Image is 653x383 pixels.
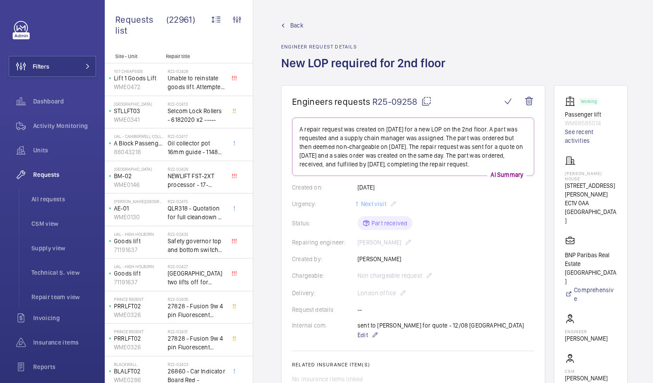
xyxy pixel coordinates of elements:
[114,172,164,180] p: BM-02
[168,334,225,352] span: 27828 - Fusion 9w 4 pin Fluorescent Lamp / Bulb - Used on Prince regent lift No2 car top test con...
[114,107,164,115] p: STLLFT03
[9,56,96,77] button: Filters
[290,21,303,30] span: Back
[168,166,225,172] h2: R22-02429
[168,139,225,156] span: Oil collector pot 16mm guide - 11482 x2
[33,62,49,71] span: Filters
[114,83,164,91] p: WME0472
[168,264,225,269] h2: R22-02427
[168,199,225,204] h2: R22-02415
[168,297,225,302] h2: R22-02435
[114,367,164,376] p: BLALFT02
[115,14,166,36] span: Requests list
[168,302,225,319] span: 27828 - Fusion 9w 4 pin Fluorescent Lamp / Bulb - Used on Prince regent lift No2 car top test con...
[565,251,617,286] p: BNP Paribas Real Estate [GEOGRAPHIC_DATA]
[168,107,225,124] span: Selcom Lock Rollers - 6182020 x2 -----
[114,204,164,213] p: AE-01
[292,362,534,368] h2: Related insurance item(s)
[33,338,96,347] span: Insurance items
[31,195,96,204] span: All requests
[168,134,225,139] h2: R22-02417
[565,369,608,374] p: CSM
[168,231,225,237] h2: R22-02432
[114,139,164,148] p: A Block Passenger Lift 2 (B) L/H
[31,244,96,252] span: Supply view
[114,231,164,237] p: UAL - High Holborn
[31,293,96,301] span: Repair team view
[168,269,225,286] span: [GEOGRAPHIC_DATA] two lifts off for safety governor rope switches at top and bottom. Immediate de...
[299,125,527,169] p: A repair request was created on [DATE] for a new LOP on the 2nd floor. A part was requested and a...
[33,146,96,155] span: Units
[565,334,608,343] p: [PERSON_NAME]
[565,110,617,119] p: Passenger lift
[114,134,164,139] p: UAL - Camberwell College of Arts
[168,69,225,74] h2: R22-02428
[565,199,617,225] p: EC1V 0AA [GEOGRAPHIC_DATA]
[114,166,164,172] p: [GEOGRAPHIC_DATA]
[166,53,223,59] p: Repair title
[372,96,432,107] span: R25-09258
[33,314,96,322] span: Invoicing
[168,237,225,254] span: Safety governor top and bottom switches not working from an immediate defect. Lift passenger lift...
[114,199,164,204] p: [PERSON_NAME][GEOGRAPHIC_DATA]
[581,100,597,103] p: Working
[114,69,164,74] p: 107 Cheapside
[565,96,579,107] img: elevator.svg
[31,219,96,228] span: CSM view
[292,96,371,107] span: Engineers requests
[114,329,164,334] p: Prince Regent
[168,101,225,107] h2: R22-02413
[114,362,164,367] p: Blackwall
[114,343,164,352] p: WME0326
[565,374,608,383] p: [PERSON_NAME]
[565,329,608,334] p: Engineer
[114,334,164,343] p: PRRLFT02
[114,245,164,254] p: 71191637
[168,172,225,189] span: NEWLIFT FST-2XT processor - 17-02000003 1021,00 euros x1
[565,119,617,128] p: WM88585014
[281,55,450,85] h1: New LOP required for 2nd floor
[114,297,164,302] p: Prince Regent
[114,269,164,278] p: Goods lift
[168,204,225,221] span: QLR318 - Quotation for full cleandown of lift and motor room at, Workspace, [PERSON_NAME][GEOGRAP...
[33,170,96,179] span: Requests
[114,148,164,156] p: 88043218
[487,170,527,179] p: AI Summary
[33,362,96,371] span: Reports
[114,213,164,221] p: WME0130
[33,97,96,106] span: Dashboard
[114,278,164,286] p: 71191637
[114,237,164,245] p: Goods lift
[114,115,164,124] p: WME0341
[565,181,617,199] p: [STREET_ADDRESS][PERSON_NAME]
[168,362,225,367] h2: R22-02423
[114,302,164,311] p: PRRLFT02
[114,74,164,83] p: Lift 1 Goods Lift
[281,44,450,50] h2: Engineer request details
[114,311,164,319] p: WME0326
[114,101,164,107] p: [GEOGRAPHIC_DATA]
[114,264,164,269] p: UAL - High Holborn
[565,171,617,181] p: [PERSON_NAME] House
[565,286,617,303] a: Comprehensive
[168,329,225,334] h2: R22-02431
[168,74,225,91] span: Unable to reinstate goods lift. Attempted to swap control boards with PL2, no difference. Technic...
[31,268,96,277] span: Technical S. view
[114,180,164,189] p: WME0146
[105,53,162,59] p: Site - Unit
[33,121,96,130] span: Activity Monitoring
[565,128,617,145] a: See recent activities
